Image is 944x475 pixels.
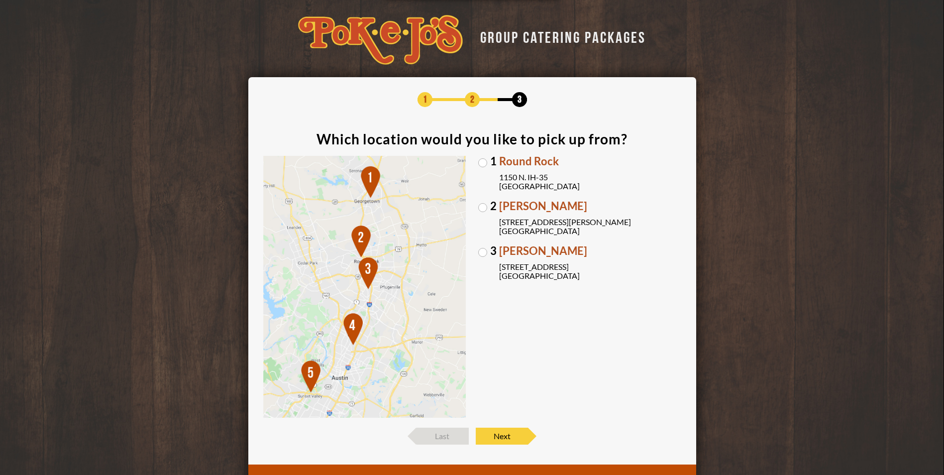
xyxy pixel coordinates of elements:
div: GROUP CATERING PACKAGES [473,26,646,45]
span: [PERSON_NAME] [499,245,681,256]
img: Map of Locations [263,156,466,418]
span: Next [476,428,528,445]
span: 2 [465,92,480,107]
span: [STREET_ADDRESS][PERSON_NAME] [GEOGRAPHIC_DATA] [499,218,681,236]
div: Which location would you like to pick up from? [316,132,628,146]
img: logo-34603ddf.svg [298,15,463,65]
span: [PERSON_NAME] [499,201,681,212]
span: 1 [490,156,497,167]
span: 3 [490,245,497,256]
span: Last [417,428,469,445]
span: [STREET_ADDRESS] [GEOGRAPHIC_DATA] [499,262,681,280]
span: 3 [512,92,527,107]
span: 2 [490,201,497,212]
span: Round Rock [499,156,681,167]
span: 1150 N. IH-35 [GEOGRAPHIC_DATA] [499,173,681,191]
span: 1 [418,92,432,107]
